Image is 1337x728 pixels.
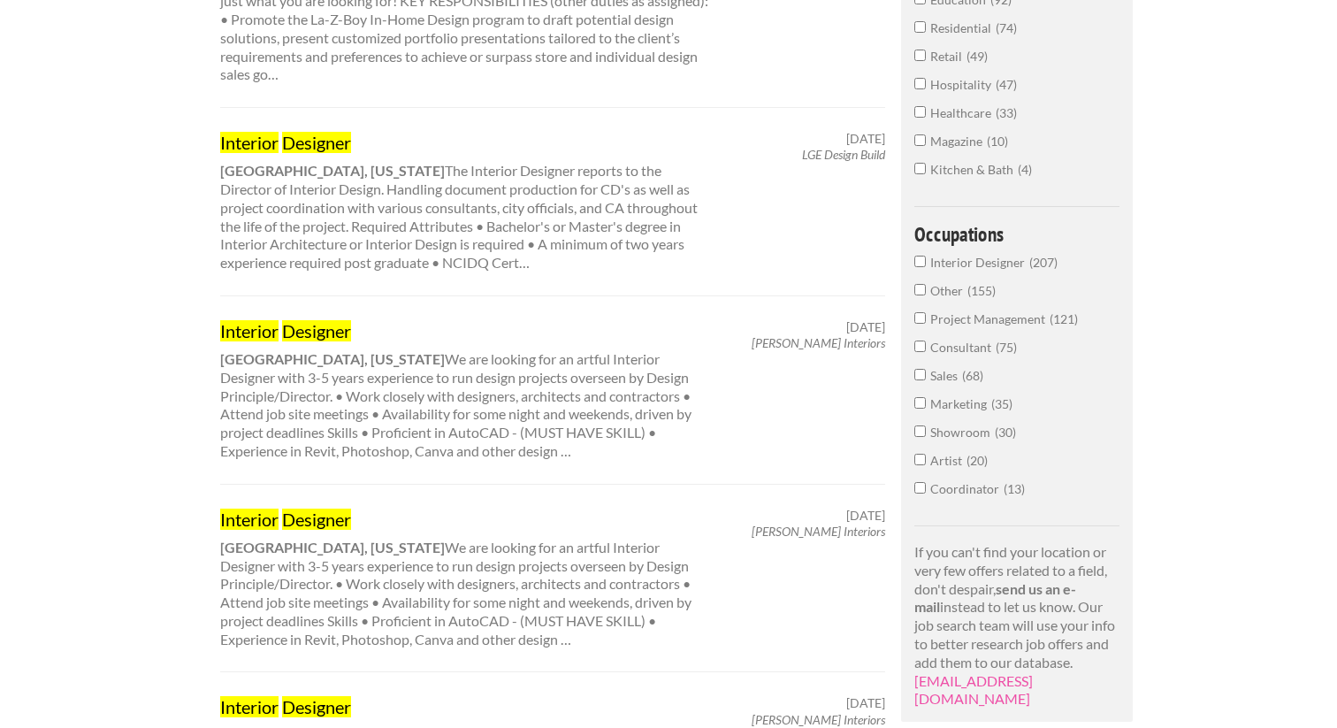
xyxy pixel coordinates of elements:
span: Magazine [930,134,987,149]
mark: Interior [220,696,279,717]
input: Coordinator13 [914,482,926,494]
mark: Interior [220,132,279,153]
span: [DATE] [846,508,885,524]
mark: Designer [282,320,351,341]
span: 30 [995,425,1016,440]
mark: Interior [220,320,279,341]
em: [PERSON_NAME] Interiors [752,524,885,539]
span: Other [930,283,967,298]
span: 47 [996,77,1017,92]
input: Magazine10 [914,134,926,146]
input: Artist20 [914,454,926,465]
a: Interior Designer [220,319,712,342]
span: 33 [996,105,1017,120]
span: Showroom [930,425,995,440]
div: We are looking for an artful Interior Designer with 3-5 years experience to run design projects o... [204,508,727,649]
span: Residential [930,20,996,35]
input: Retail49 [914,50,926,61]
span: Interior Designer [930,255,1029,270]
mark: Designer [282,509,351,530]
strong: [GEOGRAPHIC_DATA], [US_STATE] [220,539,445,556]
span: 13 [1004,481,1025,496]
span: [DATE] [846,131,885,147]
a: Interior Designer [220,695,712,718]
input: Sales68 [914,369,926,380]
mark: Designer [282,696,351,717]
input: Showroom30 [914,425,926,437]
span: 68 [962,368,983,383]
span: 75 [996,340,1017,355]
input: Marketing35 [914,397,926,409]
div: The Interior Designer reports to the Director of Interior Design. Handling document production fo... [204,131,727,272]
mark: Interior [220,509,279,530]
span: Artist [930,453,966,468]
h4: Occupations [914,224,1120,244]
span: Sales [930,368,962,383]
input: Other155 [914,284,926,295]
span: 49 [966,49,988,64]
span: Healthcare [930,105,996,120]
input: Consultant75 [914,341,926,352]
span: Project Management [930,311,1050,326]
div: We are looking for an artful Interior Designer with 3-5 years experience to run design projects o... [204,319,727,461]
span: [DATE] [846,319,885,335]
a: Interior Designer [220,131,712,154]
em: [PERSON_NAME] Interiors [752,712,885,727]
span: Kitchen & Bath [930,162,1018,177]
input: Residential74 [914,21,926,33]
span: 121 [1050,311,1078,326]
a: [EMAIL_ADDRESS][DOMAIN_NAME] [914,672,1033,708]
span: 155 [967,283,996,298]
input: Kitchen & Bath4 [914,163,926,174]
em: LGE Design Build [802,147,885,162]
span: 20 [966,453,988,468]
em: [PERSON_NAME] Interiors [752,335,885,350]
span: 35 [991,396,1012,411]
span: Retail [930,49,966,64]
span: Consultant [930,340,996,355]
span: [DATE] [846,695,885,711]
span: Hospitality [930,77,996,92]
span: 10 [987,134,1008,149]
mark: Designer [282,132,351,153]
span: Marketing [930,396,991,411]
a: Interior Designer [220,508,712,531]
input: Healthcare33 [914,106,926,118]
strong: [GEOGRAPHIC_DATA], [US_STATE] [220,350,445,367]
input: Hospitality47 [914,78,926,89]
p: If you can't find your location or very few offers related to a field, don't despair, instead to ... [914,543,1120,709]
strong: [GEOGRAPHIC_DATA], [US_STATE] [220,162,445,179]
strong: send us an e-mail [914,580,1076,616]
input: Project Management121 [914,312,926,324]
span: Coordinator [930,481,1004,496]
span: 207 [1029,255,1058,270]
span: 74 [996,20,1017,35]
input: Interior Designer207 [914,256,926,267]
span: 4 [1018,162,1032,177]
